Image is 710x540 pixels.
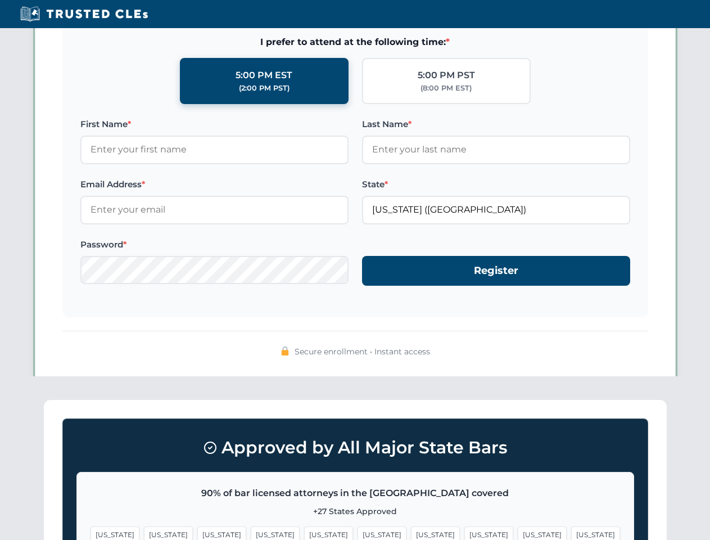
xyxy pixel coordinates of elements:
[80,136,349,164] input: Enter your first name
[281,346,290,355] img: 🔒
[91,486,620,501] p: 90% of bar licensed attorneys in the [GEOGRAPHIC_DATA] covered
[91,505,620,517] p: +27 States Approved
[76,433,634,463] h3: Approved by All Major State Bars
[80,196,349,224] input: Enter your email
[362,178,630,191] label: State
[420,83,472,94] div: (8:00 PM EST)
[80,178,349,191] label: Email Address
[80,35,630,49] span: I prefer to attend at the following time:
[236,68,292,83] div: 5:00 PM EST
[239,83,290,94] div: (2:00 PM PST)
[362,136,630,164] input: Enter your last name
[362,256,630,286] button: Register
[418,68,475,83] div: 5:00 PM PST
[80,238,349,251] label: Password
[362,196,630,224] input: Florida (FL)
[295,345,430,358] span: Secure enrollment • Instant access
[362,118,630,131] label: Last Name
[17,6,151,22] img: Trusted CLEs
[80,118,349,131] label: First Name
